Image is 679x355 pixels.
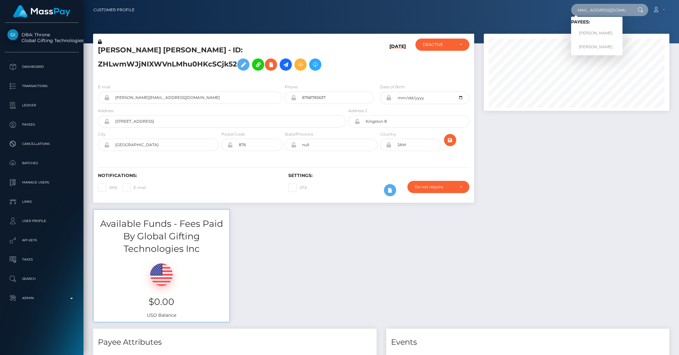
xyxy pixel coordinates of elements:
[222,131,245,137] label: Postal Code
[7,158,76,168] p: Batches
[98,108,114,114] label: Address
[98,45,342,74] h5: [PERSON_NAME] [PERSON_NAME] - ID: ZHLwmWJjNIXWVnLMhu0HKcSCjk52
[389,44,406,76] h6: [DATE]
[5,213,79,229] a: User Profile
[571,27,622,39] a: [PERSON_NAME]
[5,32,79,43] span: DBA: Throne Global Gifting Technologies Inc
[7,274,76,284] p: Search
[348,108,367,114] label: Address 2
[5,271,79,287] a: Search
[391,337,665,348] h4: Events
[5,155,79,171] a: Batches
[98,84,110,90] label: E-mail
[5,136,79,152] a: Cancellations
[13,5,70,18] img: MassPay Logo
[93,255,230,322] div: USD Balance
[98,183,117,192] label: SMS
[571,19,622,25] h6: Payees:
[415,39,469,51] button: DEACTIVE
[571,41,622,53] a: [PERSON_NAME]
[7,29,18,40] img: Global Gifting Technologies Inc
[285,131,313,137] label: State/Province
[380,84,405,90] label: Date of Birth
[5,117,79,133] a: Payees
[407,181,469,193] button: Do not require
[571,4,631,16] input: Search...
[7,81,76,91] p: Transactions
[98,296,225,308] h3: $0.00
[150,263,173,286] img: USD.png
[93,3,135,17] a: Customer Profile
[285,84,298,90] label: Phone
[5,232,79,248] a: API Keys
[98,173,279,178] h6: Notifications:
[93,217,230,255] h3: Available Funds - Fees Paid By Global Gifting Technologies Inc
[380,131,396,137] label: Country
[7,120,76,129] p: Payees
[5,290,79,306] a: Admin
[5,97,79,113] a: Ledger
[415,184,454,190] div: Do not require
[7,235,76,245] p: API Keys
[423,42,455,47] div: DEACTIVE
[5,78,79,94] a: Transactions
[5,194,79,210] a: Links
[5,59,79,75] a: Dashboard
[7,62,76,72] p: Dashboard
[122,183,146,192] label: E-mail
[98,131,106,137] label: City
[288,183,307,192] label: 2FA
[7,178,76,187] p: Manage Users
[98,337,372,348] h4: Payee Attributes
[280,58,292,71] a: Initiate Payout
[5,174,79,191] a: Manage Users
[7,197,76,207] p: Links
[288,173,469,178] h6: Settings:
[7,255,76,264] p: Taxes
[7,101,76,110] p: Ledger
[7,216,76,226] p: User Profile
[7,293,76,303] p: Admin
[7,139,76,149] p: Cancellations
[5,252,79,268] a: Taxes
